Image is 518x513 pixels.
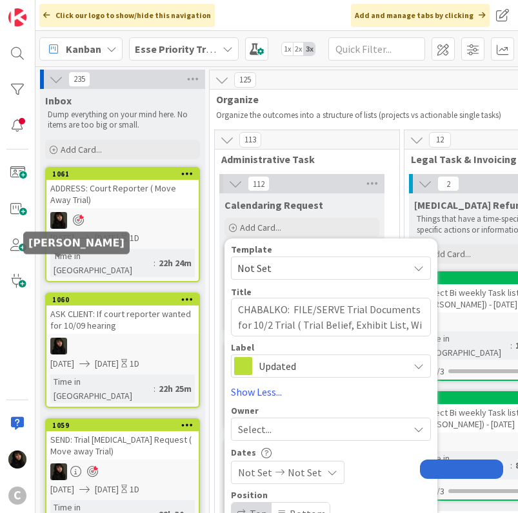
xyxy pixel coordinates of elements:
div: 1059 [52,421,199,430]
b: Esse Priority Trackers [135,43,237,55]
div: 1060 [52,295,199,304]
textarea: CHABALKO: FILE/SERVE Trial Documents for 10/2 Trial ( Trial Belief, Exhibit List, Wi [231,298,431,336]
h5: [PERSON_NAME] [28,237,125,249]
span: 125 [234,72,256,88]
input: Quick Filter... [328,37,425,61]
span: Dates [231,448,256,457]
div: Add and manage tabs by clicking [351,4,490,27]
span: Updated [259,357,402,375]
img: ES [50,463,67,480]
div: 1D [130,357,139,371]
span: Select... [238,421,272,437]
a: 1060ASK CLIENT: If court reporter wanted for 10/09 hearingES[DATE][DATE]1DTime in [GEOGRAPHIC_DAT... [45,293,200,408]
div: Click our logo to show/hide this navigation [39,4,215,27]
a: 1061ADDRESS: Court Reporter ( Move Away Trial)ES[DATE][DATE]1DTime in [GEOGRAPHIC_DATA]:22h 24m [45,167,200,282]
div: 1059SEND: Trial [MEDICAL_DATA] Request ( Move away Trial) [46,420,199,460]
span: Add Card... [240,222,281,233]
span: 2x [293,43,304,55]
div: Time in [GEOGRAPHIC_DATA] [419,451,510,479]
span: Administrative Task [221,153,383,166]
span: : [510,458,512,472]
span: 2 [437,176,459,191]
span: Not Set [288,465,322,480]
div: ASK CLIENT: If court reporter wanted for 10/09 hearing [46,305,199,334]
div: 1060 [46,294,199,305]
span: Not Set [238,465,272,480]
span: 235 [68,72,90,87]
span: Add Card... [61,144,102,155]
span: 12 [429,132,451,148]
span: Add Card... [430,248,471,260]
div: Time in [GEOGRAPHIC_DATA] [419,331,510,360]
span: [DATE] [95,357,119,371]
div: 22h 24m [155,256,195,270]
span: 3x [304,43,315,55]
span: [DATE] [50,483,74,496]
span: 112 [248,176,270,191]
span: Inbox [45,94,72,107]
div: ES [46,212,199,229]
div: 1061ADDRESS: Court Reporter ( Move Away Trial) [46,168,199,208]
img: ES [50,212,67,229]
div: Time in [GEOGRAPHIC_DATA] [50,374,154,403]
span: Owner [231,406,259,415]
span: Position [231,490,268,499]
div: ES [46,338,199,354]
div: ADDRESS: Court Reporter ( Move Away Trial) [46,180,199,208]
a: Show Less... [231,384,431,400]
img: Visit kanbanzone.com [8,8,26,26]
div: 1059 [46,420,199,431]
div: 1061 [46,168,199,180]
div: 1060ASK CLIENT: If court reporter wanted for 10/09 hearing [46,294,199,334]
span: [DATE] [95,483,119,496]
span: 113 [239,132,261,148]
div: 1D [130,231,139,245]
span: 0/3 [432,485,444,498]
span: [DATE] [50,357,74,371]
span: : [154,256,155,270]
div: ES [46,463,199,480]
label: Title [231,286,252,298]
span: 0/3 [432,365,444,378]
img: ES [8,450,26,469]
div: C [8,487,26,505]
div: Time in [GEOGRAPHIC_DATA] [50,249,154,277]
span: : [510,338,512,353]
p: Dump everything on your mind here. No items are too big or small. [48,110,197,131]
span: Template [231,245,272,254]
span: Kanban [66,41,101,57]
span: 1x [282,43,293,55]
span: : [154,382,155,396]
div: 22h 25m [155,382,195,396]
img: ES [50,338,67,354]
span: Calendaring Request [224,198,323,211]
div: 1D [130,483,139,496]
span: Not Set [237,260,399,276]
div: 1061 [52,169,199,179]
div: SEND: Trial [MEDICAL_DATA] Request ( Move away Trial) [46,431,199,460]
span: Label [231,343,254,352]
